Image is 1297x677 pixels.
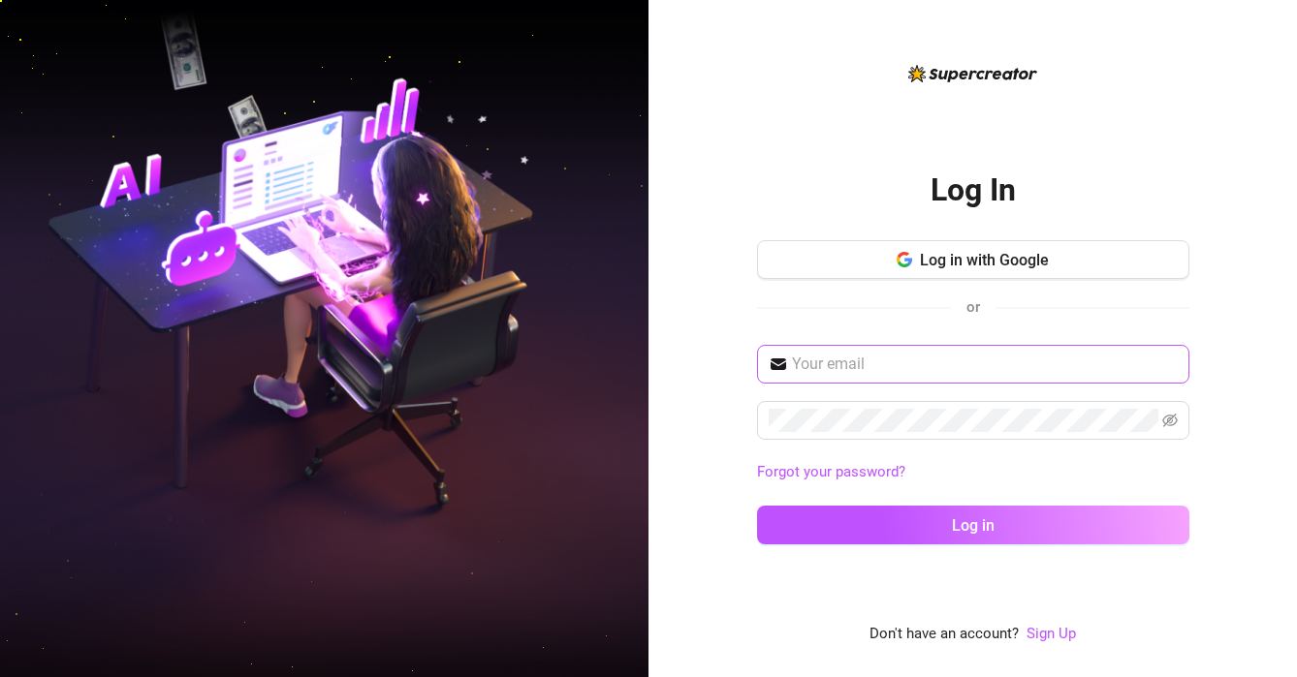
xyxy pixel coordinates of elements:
[757,240,1189,279] button: Log in with Google
[757,506,1189,544] button: Log in
[920,251,1049,269] span: Log in with Google
[931,170,1016,210] h2: Log In
[908,65,1037,82] img: logo-BBDzfeDw.svg
[966,298,980,316] span: or
[1027,623,1076,646] a: Sign Up
[757,461,1189,484] a: Forgot your password?
[792,353,1178,376] input: Your email
[1027,625,1076,642] a: Sign Up
[757,463,905,480] a: Forgot your password?
[870,623,1019,646] span: Don't have an account?
[952,516,995,535] span: Log in
[1162,413,1178,428] span: eye-invisible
